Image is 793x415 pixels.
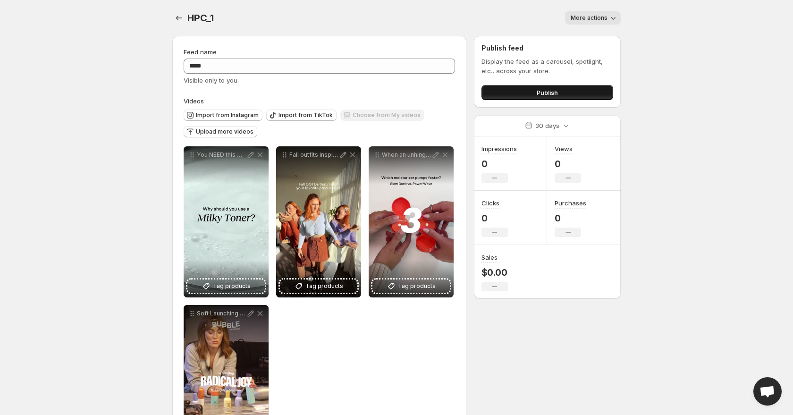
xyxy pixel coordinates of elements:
span: Import from Instagram [196,111,259,119]
p: You NEED this Hydrating Milky Toner Heres why Packed with ceramides Cosmic Silk hydrates and soot... [197,151,246,159]
div: You NEED this Hydrating Milky Toner Heres why Packed with ceramides Cosmic Silk hydrates and soot... [184,146,269,297]
p: Fall outfits inspired by our favorite fall skincare routine What could be better Which of our pro... [289,151,338,159]
span: Videos [184,97,204,105]
h3: Impressions [481,144,517,153]
p: Soft Launching our way into the day is our new morning motto Start your day with BIG JOY featurin... [197,310,246,317]
p: 0 [555,158,581,169]
button: Tag products [280,279,357,293]
button: Tag products [187,279,265,293]
span: More actions [571,14,607,22]
button: More actions [565,11,621,25]
p: Display the feed as a carousel, spotlight, etc., across your store. [481,57,613,76]
button: Upload more videos [184,126,257,137]
span: Visible only to you. [184,76,239,84]
button: Settings [172,11,186,25]
p: 0 [555,212,586,224]
button: Publish [481,85,613,100]
h3: Purchases [555,198,586,208]
p: 0 [481,158,517,169]
span: Feed name [184,48,217,56]
p: When an unhinged thought becomes your content But seriously who won [382,151,431,159]
h2: Publish feed [481,43,613,53]
p: $0.00 [481,267,508,278]
span: HPC_1 [187,12,214,24]
p: 0 [481,212,508,224]
span: Tag products [305,281,343,291]
div: When an unhinged thought becomes your content But seriously who wonTag products [369,146,454,297]
span: Tag products [398,281,436,291]
button: Import from Instagram [184,110,262,121]
h3: Views [555,144,573,153]
h3: Clicks [481,198,499,208]
button: Tag products [372,279,450,293]
button: Import from TikTok [266,110,337,121]
span: Tag products [213,281,251,291]
span: Publish [537,88,558,97]
div: Open chat [753,377,782,406]
p: 30 days [535,121,559,130]
span: Upload more videos [196,128,253,136]
h3: Sales [481,253,498,262]
div: Fall outfits inspired by our favorite fall skincare routine What could be better Which of our pro... [276,146,361,297]
span: Import from TikTok [278,111,333,119]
